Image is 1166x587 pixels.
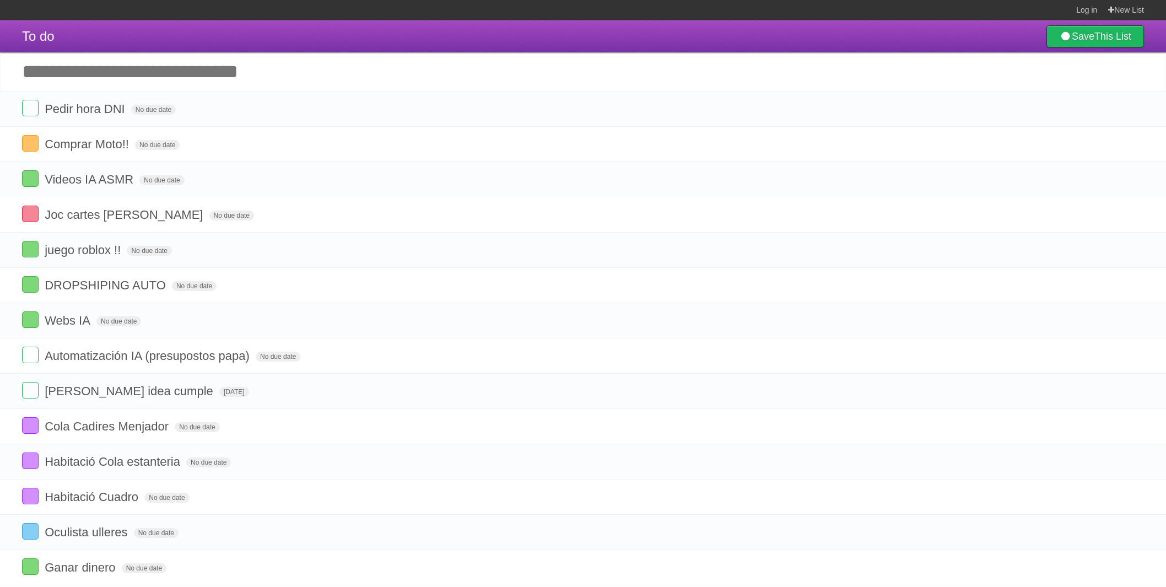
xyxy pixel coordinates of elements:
[22,347,39,363] label: Done
[1094,31,1131,42] b: This List
[22,276,39,293] label: Done
[1046,25,1144,47] a: SaveThis List
[45,173,136,186] span: Videos IA ASMR
[22,488,39,504] label: Done
[22,311,39,328] label: Done
[22,523,39,540] label: Done
[22,558,39,575] label: Done
[22,206,39,222] label: Done
[45,349,252,363] span: Automatización IA (presupostos papa)
[45,561,118,574] span: Ganar dinero
[22,417,39,434] label: Done
[144,493,189,503] span: No due date
[22,453,39,469] label: Done
[134,528,179,538] span: No due date
[45,243,123,257] span: juego roblox !!
[175,422,219,432] span: No due date
[172,281,217,291] span: No due date
[45,137,132,151] span: Comprar Moto!!
[127,246,171,256] span: No due date
[22,241,39,257] label: Done
[22,100,39,116] label: Done
[45,102,128,116] span: Pedir hora DNI
[209,211,254,220] span: No due date
[135,140,180,150] span: No due date
[22,135,39,152] label: Done
[139,175,184,185] span: No due date
[45,314,93,327] span: Webs IA
[22,382,39,398] label: Done
[45,384,216,398] span: [PERSON_NAME] idea cumple
[45,490,141,504] span: Habitació Cuadro
[45,278,169,292] span: DROPSHIPING AUTO
[219,387,249,397] span: [DATE]
[45,455,183,468] span: Habitació Cola estanteria
[96,316,141,326] span: No due date
[186,457,231,467] span: No due date
[45,419,171,433] span: Cola Cadires Menjador
[22,29,55,44] span: To do
[131,105,176,115] span: No due date
[22,170,39,187] label: Done
[45,525,130,539] span: Oculista ulleres
[256,352,300,362] span: No due date
[45,208,206,222] span: Joc cartes [PERSON_NAME]
[122,563,166,573] span: No due date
